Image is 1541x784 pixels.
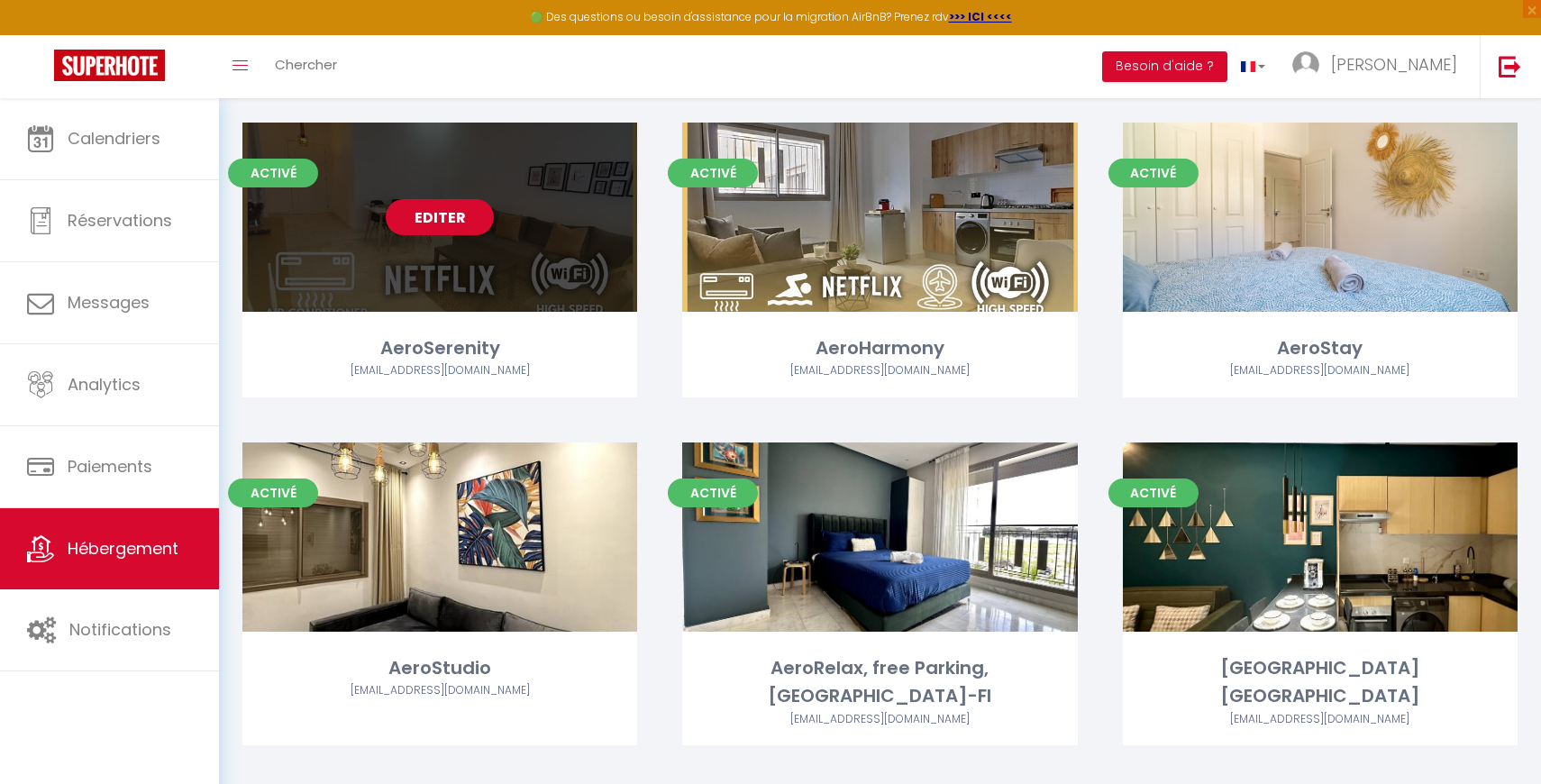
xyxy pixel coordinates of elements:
span: Hébergement [68,537,178,560]
span: Activé [1108,159,1199,187]
span: Activé [1108,479,1199,507]
span: Notifications [69,618,171,641]
img: ... [1292,51,1319,78]
a: Chercher [261,35,351,98]
div: Airbnb [682,711,1077,728]
span: Paiements [68,455,152,478]
div: AeroStay [1123,334,1518,362]
span: Calendriers [68,127,160,150]
div: Airbnb [242,362,637,379]
div: AeroSerenity [242,334,637,362]
a: >>> ICI <<<< [949,9,1012,24]
div: Airbnb [1123,362,1518,379]
span: Activé [228,159,318,187]
div: [GEOGRAPHIC_DATA] [GEOGRAPHIC_DATA] [1123,654,1518,711]
span: Chercher [275,55,337,74]
span: Activé [228,479,318,507]
div: AeroStudio [242,654,637,682]
img: logout [1499,55,1521,77]
a: ... [PERSON_NAME] [1279,35,1480,98]
span: Activé [668,159,758,187]
div: Airbnb [682,362,1077,379]
div: AeroRelax, free Parking, [GEOGRAPHIC_DATA]-FI [682,654,1077,711]
span: [PERSON_NAME] [1331,53,1457,76]
span: Réservations [68,209,172,232]
img: Super Booking [54,50,165,81]
span: Activé [668,479,758,507]
a: Editer [386,199,494,235]
button: Besoin d'aide ? [1102,51,1227,82]
span: Analytics [68,373,141,396]
div: AeroHarmony [682,334,1077,362]
div: Airbnb [242,682,637,699]
div: Airbnb [1123,711,1518,728]
span: Messages [68,291,150,314]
